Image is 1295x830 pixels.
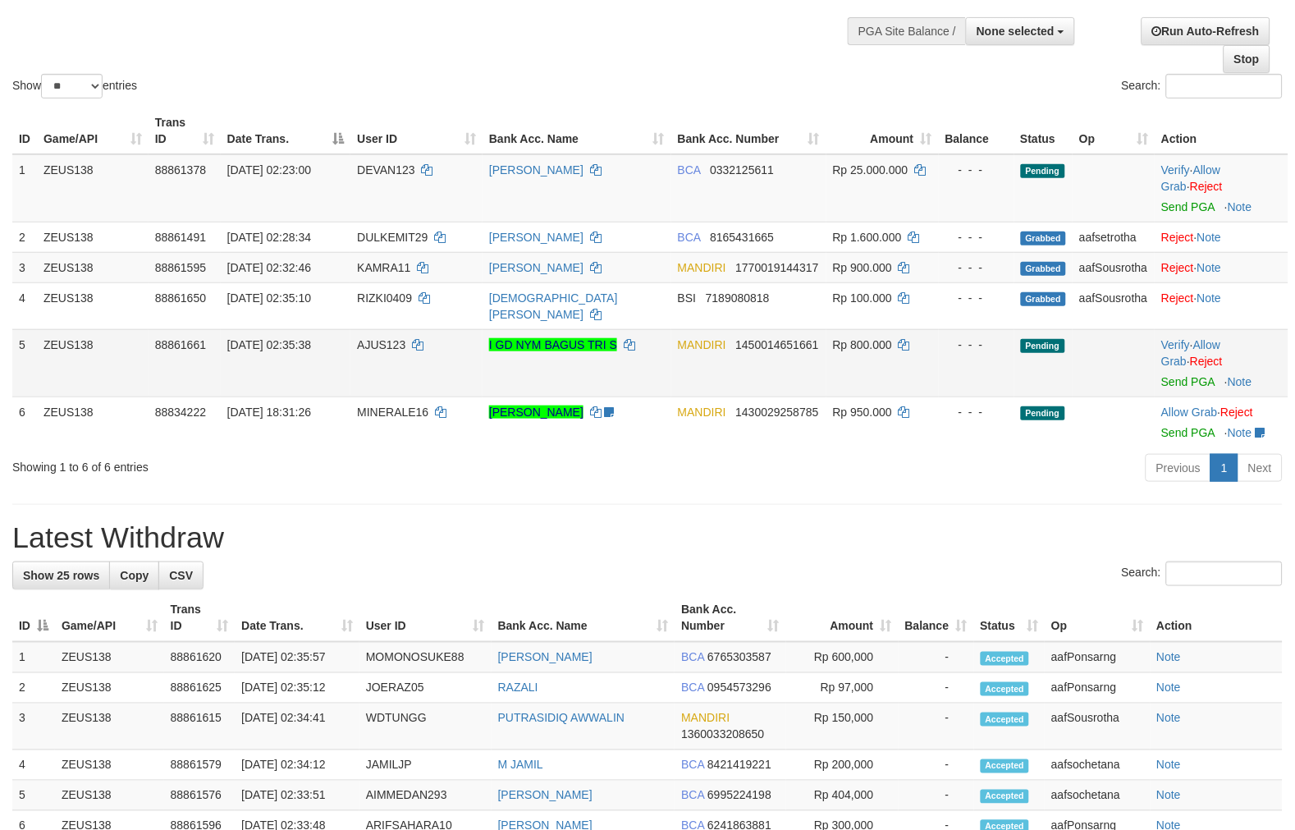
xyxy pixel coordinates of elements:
a: Allow Grab [1161,338,1220,368]
th: User ID: activate to sort column ascending [350,108,483,154]
a: [PERSON_NAME] [498,789,593,802]
a: [PERSON_NAME] [489,406,583,419]
span: Accepted [981,713,1030,727]
span: Copy 6995224198 to clipboard [707,789,771,802]
span: 88861650 [155,291,206,305]
span: · [1161,406,1220,419]
span: Show 25 rows [23,569,99,582]
span: Accepted [981,759,1030,773]
th: Status [1014,108,1073,154]
td: - [899,781,974,811]
th: Action [1155,108,1288,154]
td: 2 [12,222,37,252]
span: Copy 1450014651661 to clipboard [736,338,819,351]
td: Rp 150,000 [786,704,899,750]
span: Copy 0954573296 to clipboard [707,681,771,695]
td: 4 [12,282,37,329]
span: Copy [120,569,149,582]
td: · [1155,222,1288,252]
td: 4 [12,750,55,781]
a: Stop [1224,45,1270,73]
td: - [899,673,974,704]
a: Note [1197,231,1222,244]
th: ID: activate to sort column descending [12,595,55,642]
span: None selected [977,25,1055,38]
td: aafsetrotha [1073,222,1155,252]
span: CSV [169,569,193,582]
td: MOMONOSUKE88 [359,642,492,673]
td: aafPonsarng [1045,642,1150,673]
a: Send PGA [1161,375,1215,388]
span: BCA [681,651,704,664]
th: Balance: activate to sort column ascending [899,595,974,642]
td: JOERAZ05 [359,673,492,704]
td: WDTUNGG [359,704,492,750]
span: Copy 7189080818 to clipboard [706,291,770,305]
span: BCA [678,231,701,244]
td: Rp 200,000 [786,750,899,781]
div: - - - [945,259,1008,276]
th: Bank Acc. Number: activate to sort column ascending [675,595,785,642]
td: aafSousrotha [1073,252,1155,282]
td: - [899,642,974,673]
span: Grabbed [1021,292,1067,306]
a: 1 [1210,454,1238,482]
td: ZEUS138 [55,704,164,750]
span: Grabbed [1021,232,1067,245]
td: 3 [12,704,55,750]
td: [DATE] 02:33:51 [235,781,359,811]
td: ZEUS138 [37,397,149,447]
h1: Latest Withdraw [12,521,1283,554]
span: MINERALE16 [357,406,428,419]
span: Rp 100.000 [833,291,892,305]
td: Rp 97,000 [786,673,899,704]
div: - - - [945,404,1008,420]
td: - [899,704,974,750]
td: 88861625 [164,673,236,704]
a: Reject [1161,261,1194,274]
span: Copy 6765303587 to clipboard [707,651,771,664]
span: Rp 25.000.000 [833,163,908,177]
td: · · [1155,154,1288,222]
td: ZEUS138 [37,222,149,252]
div: - - - [945,229,1008,245]
span: MANDIRI [678,338,726,351]
span: · [1161,338,1220,368]
td: · [1155,282,1288,329]
span: BCA [681,789,704,802]
td: 1 [12,642,55,673]
a: Note [1228,426,1252,439]
span: [DATE] 02:28:34 [227,231,311,244]
div: Showing 1 to 6 of 6 entries [12,452,528,475]
th: Balance [939,108,1014,154]
td: · [1155,397,1288,447]
th: Bank Acc. Name: activate to sort column ascending [483,108,671,154]
th: Bank Acc. Name: activate to sort column ascending [492,595,675,642]
a: Note [1228,200,1252,213]
span: Accepted [981,652,1030,666]
td: [DATE] 02:35:12 [235,673,359,704]
td: 88861576 [164,781,236,811]
span: 88834222 [155,406,206,419]
span: Rp 900.000 [833,261,892,274]
span: BCA [678,163,701,177]
span: Pending [1021,164,1065,178]
input: Search: [1166,562,1283,586]
span: Copy 1770019144317 to clipboard [736,261,819,274]
a: Reject [1190,355,1223,368]
a: Note [1157,681,1182,695]
span: MANDIRI [678,406,726,419]
a: Reject [1221,406,1254,419]
td: [DATE] 02:34:41 [235,704,359,750]
td: Rp 404,000 [786,781,899,811]
a: Verify [1161,163,1190,177]
td: 5 [12,329,37,397]
a: Note [1157,712,1182,725]
span: 88861595 [155,261,206,274]
th: Op: activate to sort column ascending [1073,108,1155,154]
a: RAZALI [498,681,538,695]
th: Amount: activate to sort column ascending [786,595,899,642]
td: · [1155,252,1288,282]
a: Note [1197,291,1222,305]
span: Accepted [981,790,1030,804]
